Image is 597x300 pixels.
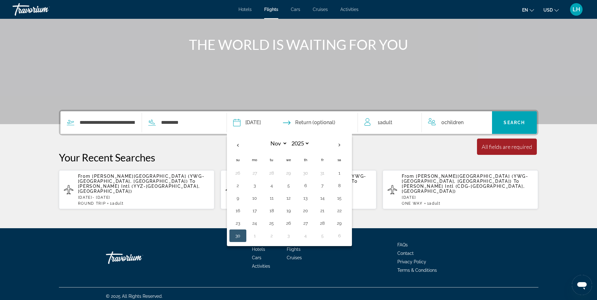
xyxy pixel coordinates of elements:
button: Day 29 [284,169,294,177]
span: ROUND TRIP [78,201,106,206]
span: Children [444,119,463,125]
span: 1 [427,201,441,206]
a: Contact [397,251,414,256]
a: Cars [252,255,261,260]
span: To [352,179,357,184]
a: Flights [287,247,301,252]
a: Hotels [238,7,252,12]
span: USD [543,8,553,13]
p: Your Recent Searches [59,151,538,164]
button: Day 4 [301,231,311,240]
span: To [190,179,195,184]
span: [PERSON_NAME] Intl (YYZ-[GEOGRAPHIC_DATA], [GEOGRAPHIC_DATA]) [78,184,200,194]
a: FAQs [397,242,408,247]
button: Day 6 [301,181,311,190]
span: Search [504,120,525,125]
span: [PERSON_NAME] Intl (CDG-[GEOGRAPHIC_DATA], [GEOGRAPHIC_DATA]) [402,184,525,194]
button: Day 5 [284,181,294,190]
button: Change language [522,5,534,14]
div: Search widget [60,111,537,134]
button: Day 13 [301,194,311,203]
span: From [78,174,91,179]
a: Cars [291,7,300,12]
button: Day 27 [250,169,260,177]
button: Search [492,111,537,134]
button: Day 26 [284,219,294,228]
a: Activities [340,7,359,12]
button: From [PERSON_NAME][GEOGRAPHIC_DATA] (YWG-[GEOGRAPHIC_DATA], [GEOGRAPHIC_DATA]) To [PERSON_NAME] I... [383,170,538,209]
button: Day 7 [317,181,327,190]
span: ONE WAY [402,201,423,206]
button: Day 20 [301,206,311,215]
span: [PERSON_NAME][GEOGRAPHIC_DATA] (YWG-[GEOGRAPHIC_DATA], [GEOGRAPHIC_DATA]) [78,174,205,184]
button: Day 1 [250,231,260,240]
a: Activities [252,264,270,269]
p: [DATE] - [DATE] [78,195,210,200]
h1: THE WORLD IS WAITING FOR YOU [181,36,416,53]
button: Day 26 [233,169,243,177]
button: Day 22 [334,206,344,215]
button: Day 18 [267,206,277,215]
button: From [PERSON_NAME][GEOGRAPHIC_DATA] (YWG-[GEOGRAPHIC_DATA], [GEOGRAPHIC_DATA]) To [PERSON_NAME] I... [59,170,215,209]
button: Day 6 [334,231,344,240]
button: Day 25 [267,219,277,228]
a: Hotels [252,247,265,252]
button: Next month [331,138,348,152]
button: Day 10 [250,194,260,203]
button: Day 23 [233,219,243,228]
button: Depart date: Nov 30, 2025 [233,111,261,134]
span: en [522,8,528,13]
select: Select year [289,138,310,149]
a: Travorium [13,1,75,18]
div: All fields are required [482,143,532,150]
span: Terms & Conditions [397,268,437,273]
a: Privacy Policy [397,259,426,264]
span: 1 [110,201,123,206]
span: Adult [112,201,123,206]
button: Day 5 [317,231,327,240]
button: Day 21 [317,206,327,215]
button: Day 2 [233,181,243,190]
button: Day 2 [267,231,277,240]
a: Cruises [287,255,302,260]
button: Day 1 [334,169,344,177]
span: 0 [441,118,463,127]
span: To [514,179,519,184]
select: Select month [267,138,287,149]
button: Day 3 [284,231,294,240]
button: Change currency [543,5,559,14]
button: Day 27 [301,219,311,228]
span: Cruises [313,7,328,12]
button: Day 3 [250,181,260,190]
button: Day 14 [317,194,327,203]
button: Day 12 [284,194,294,203]
button: Day 9 [233,194,243,203]
button: Return date [283,111,335,134]
a: Travorium [106,248,169,267]
button: Day 19 [284,206,294,215]
span: Adult [380,119,392,125]
button: Day 28 [317,219,327,228]
span: [PERSON_NAME][GEOGRAPHIC_DATA] (YWG-[GEOGRAPHIC_DATA], [GEOGRAPHIC_DATA]) [402,174,528,184]
button: Day 15 [334,194,344,203]
span: © 2025 All Rights Reserved. [106,294,163,299]
button: Day 8 [334,181,344,190]
iframe: Button to launch messaging window [572,275,592,295]
a: Flights [264,7,278,12]
button: Day 30 [301,169,311,177]
button: Day 4 [267,181,277,190]
button: Day 24 [250,219,260,228]
span: LH [573,6,580,13]
span: From [402,174,414,179]
button: Day 31 [317,169,327,177]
